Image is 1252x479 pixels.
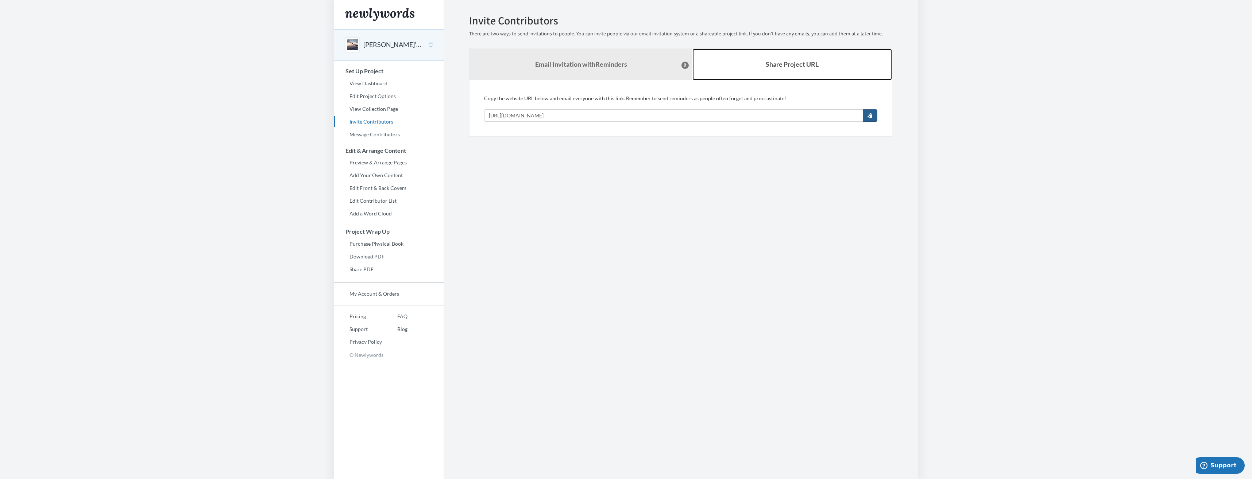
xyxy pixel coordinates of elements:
[334,251,444,262] a: Download PDF
[334,324,382,335] a: Support
[382,311,407,322] a: FAQ
[334,116,444,127] a: Invite Contributors
[334,157,444,168] a: Preview & Arrange Pages
[469,30,892,38] p: There are two ways to send invitations to people. You can invite people via our email invitation ...
[363,40,422,50] button: [PERSON_NAME]'s Farewell
[335,147,444,154] h3: Edit & Arrange Content
[334,336,382,347] a: Privacy Policy
[334,349,444,361] p: © Newlywords
[334,129,444,140] a: Message Contributors
[335,228,444,235] h3: Project Wrap Up
[334,264,444,275] a: Share PDF
[345,8,414,21] img: Newlywords logo
[334,311,382,322] a: Pricing
[334,195,444,206] a: Edit Contributor List
[334,288,444,299] a: My Account & Orders
[535,60,627,68] strong: Email Invitation with Reminders
[334,208,444,219] a: Add a Word Cloud
[334,170,444,181] a: Add Your Own Content
[334,183,444,194] a: Edit Front & Back Covers
[334,91,444,102] a: Edit Project Options
[334,238,444,249] a: Purchase Physical Book
[335,68,444,74] h3: Set Up Project
[1196,457,1245,475] iframe: Öffnet ein Widget, in dem Sie mit einem unserer Kundenserviceagenten chatten können
[334,104,444,114] a: View Collection Page
[382,324,407,335] a: Blog
[484,95,877,122] div: Copy the website URL below and email everyone with this link. Remember to send reminders as peopl...
[334,78,444,89] a: View Dashboard
[766,60,819,68] b: Share Project URL
[469,15,892,27] h2: Invite Contributors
